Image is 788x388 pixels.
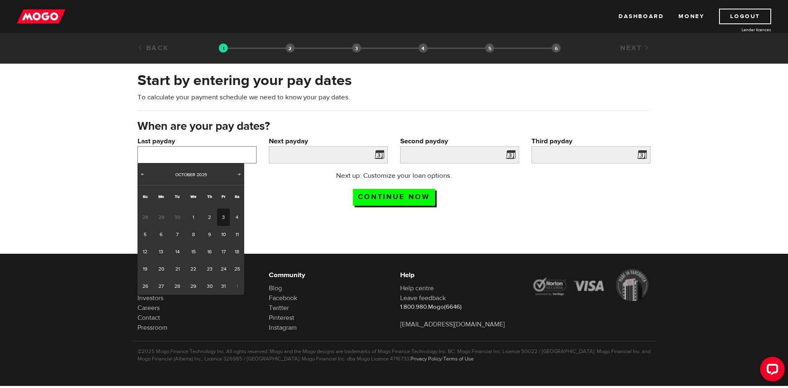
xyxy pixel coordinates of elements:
[197,172,207,178] span: 2025
[219,44,228,53] img: transparent-188c492fd9eaac0f573672f40bb141c2.gif
[235,171,243,179] a: Next
[217,209,230,226] a: 3
[719,9,771,24] a: Logout
[620,44,651,53] a: Next
[230,226,244,243] a: 11
[269,324,297,332] a: Instagram
[353,189,435,206] input: Continue now
[153,243,170,260] a: 13
[202,260,217,278] a: 23
[217,278,230,295] a: 31
[313,171,476,181] p: Next up: Customize your loan options.
[222,194,225,199] span: Friday
[230,209,244,226] a: 4
[137,348,651,363] p: ©2025 Mogo Finance Technology Inc. All rights reserved. Mogo and the Mogo designs are trademarks ...
[754,354,788,388] iframe: LiveChat chat widget
[235,194,239,199] span: Saturday
[170,226,185,243] a: 7
[185,226,202,243] a: 8
[202,243,217,260] a: 16
[230,278,244,295] span: 1
[217,226,230,243] a: 10
[190,194,196,199] span: Wednesday
[400,320,505,328] a: [EMAIL_ADDRESS][DOMAIN_NAME]
[207,194,212,199] span: Thursday
[137,209,153,226] span: 28
[531,269,651,301] img: legal-icons-92a2ffecb4d32d839781d1b4e4802d7b.png
[153,226,170,243] a: 6
[217,243,230,260] a: 17
[153,209,170,226] span: 29
[230,243,244,260] a: 18
[143,194,148,199] span: Sunday
[269,304,289,312] a: Twitter
[137,278,153,295] a: 26
[137,136,257,146] label: Last payday
[230,260,244,278] a: 25
[137,260,153,278] a: 19
[531,136,651,146] label: Third payday
[158,194,164,199] span: Monday
[137,294,163,302] a: Investors
[185,260,202,278] a: 22
[400,294,446,302] a: Leave feedback
[137,226,153,243] a: 5
[236,171,243,177] span: Next
[202,209,217,226] a: 2
[175,172,195,178] span: October
[217,260,230,278] a: 24
[137,120,651,133] h3: When are your pay dates?
[202,226,217,243] a: 9
[137,324,167,332] a: Pressroom
[153,260,170,278] a: 20
[170,243,185,260] a: 14
[269,136,388,146] label: Next payday
[410,356,442,362] a: Privacy Policy
[137,44,169,53] a: Back
[269,294,297,302] a: Facebook
[137,243,153,260] a: 12
[185,209,202,226] a: 1
[175,194,180,199] span: Tuesday
[170,260,185,278] a: 21
[400,270,519,280] h6: Help
[269,284,282,292] a: Blog
[443,356,474,362] a: Terms of Use
[400,303,519,311] p: 1.800.980.Mogo(6646)
[269,314,294,322] a: Pinterest
[139,171,146,177] span: Prev
[618,9,664,24] a: Dashboard
[137,304,160,312] a: Careers
[400,284,434,292] a: Help centre
[202,278,217,295] a: 30
[170,278,185,295] a: 28
[185,243,202,260] a: 15
[137,92,651,102] p: To calculate your payment schedule we need to know your pay dates.
[170,209,185,226] span: 30
[185,278,202,295] a: 29
[137,314,160,322] a: Contact
[400,136,519,146] label: Second payday
[710,27,771,33] a: Lender licences
[137,72,651,89] h2: Start by entering your pay dates
[17,9,65,24] img: mogo_logo-11ee424be714fa7cbb0f0f49df9e16ec.png
[678,9,704,24] a: Money
[153,278,170,295] a: 27
[269,270,388,280] h6: Community
[138,171,147,179] a: Prev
